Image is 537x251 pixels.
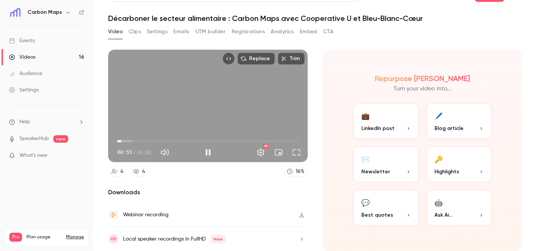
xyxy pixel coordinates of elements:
a: Manage [66,234,84,240]
span: Highlights [434,168,459,176]
button: Embed video [223,53,235,65]
button: Registrations [232,26,265,38]
p: Turn your video into... [393,84,452,93]
div: 🤖 [434,196,443,208]
button: Settings [253,145,268,160]
button: UTM builder [195,26,226,38]
h2: Downloads [108,188,308,197]
button: ✉️Newsletter [352,146,420,183]
a: 4 [108,167,127,177]
div: Videos [9,53,35,61]
button: Replace [238,53,275,65]
span: Help [19,118,30,126]
button: Emails [173,26,189,38]
h6: Carbon Maps [28,9,62,16]
h1: Décarboner le secteur alimentaire : Carbon Maps avec Cooperative U et Bleu-Blanc-Cœur [108,14,522,23]
span: What's new [19,152,47,159]
span: Newsletter [361,168,390,176]
button: Full screen [289,145,304,160]
button: Mute [157,145,172,160]
div: 💼 [361,110,370,121]
h2: Repurpose [PERSON_NAME] [375,74,470,83]
button: Clips [129,26,141,38]
div: 🖊️ [434,110,443,121]
button: Video [108,26,123,38]
button: Trim [278,53,305,65]
span: Blog article [434,124,464,132]
li: help-dropdown-opener [9,118,84,126]
a: 4 [130,167,148,177]
button: 🤖Ask Ai... [425,189,493,226]
span: Pro [9,233,22,242]
button: Settings [147,26,167,38]
div: ✉️ [361,153,370,165]
span: 36:02 [136,148,151,156]
button: CTA [323,26,333,38]
div: 🔑 [434,153,443,165]
button: Analytics [271,26,294,38]
span: Ask Ai... [434,211,452,219]
div: 16 % [296,168,304,176]
a: SpeakerHub [19,135,49,143]
span: LinkedIn post [361,124,395,132]
span: / [133,148,136,156]
span: 00:55 [117,148,132,156]
div: Local speaker recordings in FullHD [123,235,226,244]
div: Audience [9,70,42,77]
span: Plan usage [26,234,62,240]
button: 🖊️Blog article [425,102,493,140]
div: 00:55 [117,148,151,156]
div: Settings [9,86,39,94]
button: Turn on miniplayer [271,145,286,160]
div: HD [263,144,268,148]
div: Events [9,37,35,44]
button: 💬Best quotes [352,189,420,226]
span: New [210,235,226,244]
div: 4 [120,168,123,176]
div: Webinar recording [123,210,169,219]
a: 16% [283,167,308,177]
div: 💬 [361,196,370,208]
button: 💼LinkedIn post [352,102,420,140]
img: Carbon Maps [9,6,21,18]
button: Embed [300,26,317,38]
span: Best quotes [361,211,393,219]
div: 4 [142,168,145,176]
button: Pause [201,145,216,160]
span: new [53,135,68,143]
button: 🔑Highlights [425,146,493,183]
